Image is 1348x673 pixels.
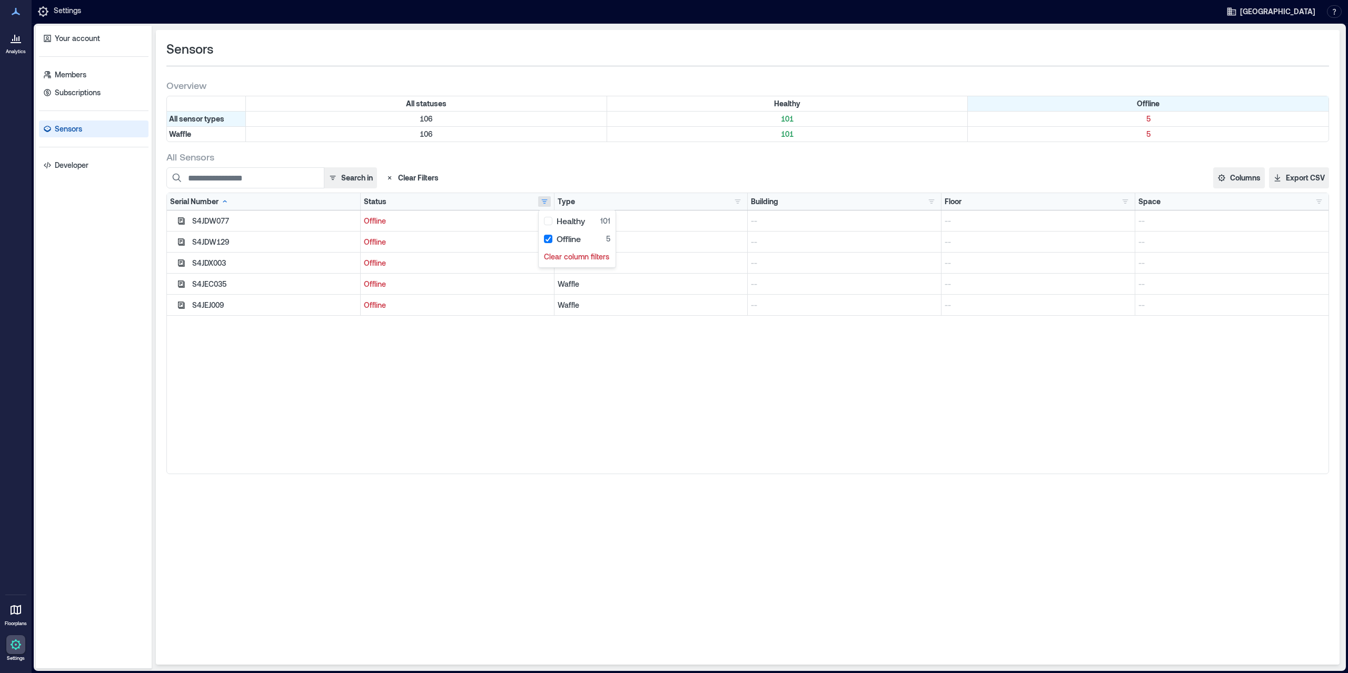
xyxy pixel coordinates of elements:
[945,279,1132,289] p: --
[192,279,357,289] div: S4JEC035
[1138,196,1161,207] div: Space
[3,632,28,665] a: Settings
[55,160,88,170] p: Developer
[55,87,101,98] p: Subscriptions
[558,237,745,247] div: Waffle
[1269,167,1329,188] button: Export CSV
[39,120,148,137] a: Sensors
[166,41,213,57] span: Sensors
[166,150,214,163] span: All Sensors
[364,258,551,268] p: Offline
[609,114,966,124] p: 101
[1138,258,1325,268] p: --
[39,84,148,101] a: Subscriptions
[945,196,962,207] div: Floor
[751,216,938,226] p: --
[968,96,1329,111] div: Filter by Status: Offline (active - click to clear)
[558,196,575,207] div: Type
[558,300,745,310] div: Waffle
[246,96,607,111] div: All statuses
[1138,237,1325,247] p: --
[751,196,778,207] div: Building
[166,79,206,92] span: Overview
[39,30,148,47] a: Your account
[968,127,1329,142] div: Filter by Type: Waffle & Status: Offline
[364,196,386,207] div: Status
[3,25,29,58] a: Analytics
[945,216,1132,226] p: --
[2,597,30,630] a: Floorplans
[170,196,229,207] div: Serial Number
[167,112,246,126] div: All sensor types
[192,216,357,226] div: S4JDW077
[55,33,100,44] p: Your account
[607,127,968,142] div: Filter by Type: Waffle & Status: Healthy
[324,167,377,188] button: Search in
[364,216,551,226] p: Offline
[558,279,745,289] div: Waffle
[364,279,551,289] p: Offline
[7,655,25,661] p: Settings
[39,66,148,83] a: Members
[5,620,27,627] p: Floorplans
[55,69,86,80] p: Members
[1223,3,1319,20] button: [GEOGRAPHIC_DATA]
[751,237,938,247] p: --
[945,300,1132,310] p: --
[751,279,938,289] p: --
[248,129,604,139] p: 106
[970,114,1326,124] p: 5
[1213,167,1265,188] button: Columns
[248,114,604,124] p: 106
[39,157,148,174] a: Developer
[751,300,938,310] p: --
[381,167,443,188] button: Clear Filters
[970,129,1326,139] p: 5
[364,237,551,247] p: Offline
[167,127,246,142] div: Filter by Type: Waffle
[1240,6,1315,17] span: [GEOGRAPHIC_DATA]
[558,216,745,226] div: Waffle
[1138,279,1325,289] p: --
[54,5,81,18] p: Settings
[751,258,938,268] p: --
[55,124,82,134] p: Sensors
[192,300,357,310] div: S4JEJ009
[607,96,968,111] div: Filter by Status: Healthy
[364,300,551,310] p: Offline
[1138,216,1325,226] p: --
[945,237,1132,247] p: --
[609,129,966,139] p: 101
[192,237,357,247] div: S4JDW129
[6,48,26,55] p: Analytics
[558,258,745,268] div: Waffle
[192,258,357,268] div: S4JDX003
[945,258,1132,268] p: --
[1138,300,1325,310] p: --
